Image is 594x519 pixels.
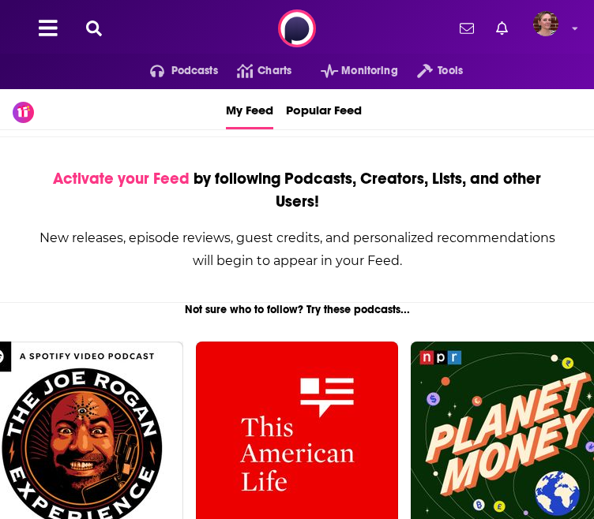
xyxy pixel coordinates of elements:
[226,92,273,127] span: My Feed
[533,11,558,36] span: Logged in as katharinemidas
[171,60,218,82] span: Podcasts
[131,58,218,84] button: open menu
[490,15,514,42] a: Show notifications dropdown
[39,226,555,272] div: New releases, episode reviews, guest credits, and personalized recommendations will begin to appe...
[39,167,555,213] div: by following Podcasts, Creators, Lists, and other Users!
[278,9,316,47] img: Podchaser - Follow, Share and Rate Podcasts
[398,58,463,84] button: open menu
[438,60,463,82] span: Tools
[286,92,362,127] span: Popular Feed
[533,11,558,36] img: User Profile
[53,169,190,189] span: Activate your Feed
[533,11,568,46] a: Logged in as katharinemidas
[218,58,291,84] a: Charts
[286,89,362,129] a: Popular Feed
[341,60,397,82] span: Monitoring
[226,89,273,129] a: My Feed
[302,58,398,84] button: open menu
[258,60,291,82] span: Charts
[453,15,480,42] a: Show notifications dropdown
